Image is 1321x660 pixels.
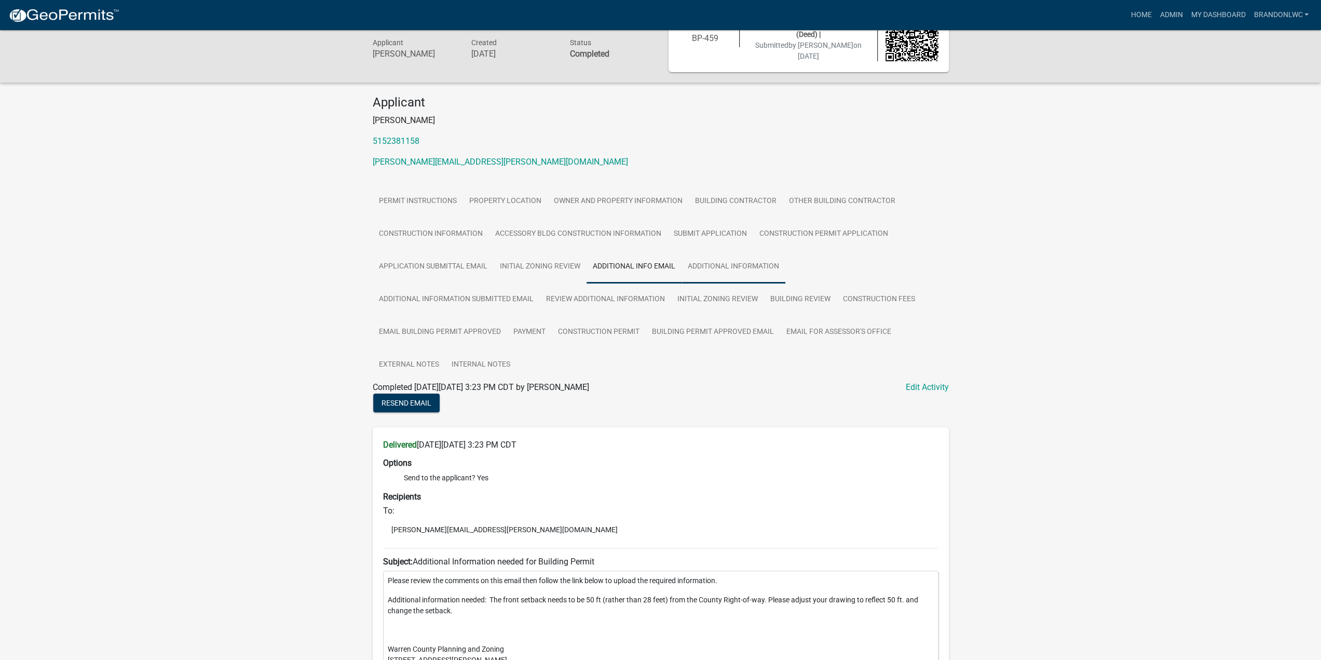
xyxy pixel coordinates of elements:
a: Review Additional Information [540,283,671,316]
a: 5152381158 [373,136,419,146]
li: [PERSON_NAME][EMAIL_ADDRESS][PERSON_NAME][DOMAIN_NAME] [383,522,938,537]
h6: BP-459 [679,33,732,43]
span: Resend Email [382,399,431,407]
strong: Completed [569,49,609,59]
a: Email Building Permit Approved [373,316,507,349]
a: Internal Notes [445,348,516,382]
a: Additional Information [682,250,785,284]
strong: Recipients [383,492,421,502]
a: Construction Permit Application [753,218,894,251]
a: Initial Zoning Review [494,250,587,284]
a: Construction Fees [837,283,921,316]
h6: Additional Information needed for Building Permit [383,557,938,567]
p: [PERSON_NAME] [373,114,949,127]
a: Construction Permit [552,316,646,349]
a: Owner and Property Information [548,185,689,218]
strong: Subject: [383,557,413,567]
a: Accessory Bldg Construction Information [489,218,668,251]
h4: Applicant [373,95,949,110]
h6: [DATE] [471,49,554,59]
span: Completed [DATE][DATE] 3:23 PM CDT by [PERSON_NAME] [373,382,589,392]
a: Edit Activity [906,381,949,394]
button: Resend Email [373,394,440,412]
a: Additional Info Email [587,250,682,284]
a: Permit Instructions [373,185,463,218]
p: Additional information needed: The front setback needs to be 50 ft (rather than 28 feet) from the... [388,595,934,616]
a: Home [1126,5,1155,25]
h6: To: [383,506,938,516]
a: Payment [507,316,552,349]
a: Building Review [764,283,837,316]
a: Property Location [463,185,548,218]
li: Send to the applicant? Yes [404,473,938,483]
span: Submitted on [DATE] [755,41,862,60]
a: brandonlWC [1249,5,1313,25]
a: Building Contractor [689,185,783,218]
img: QR code [886,8,938,61]
a: Email for Assessor's Office [780,316,897,349]
a: Admin [1155,5,1187,25]
span: Created [471,38,496,47]
strong: Delivered [383,440,417,450]
a: External Notes [373,348,445,382]
span: Applicant [373,38,403,47]
a: Construction Information [373,218,489,251]
a: Building Permit Approved Email [646,316,780,349]
a: Other Building Contractor [783,185,902,218]
a: Additional Information Submitted Email [373,283,540,316]
span: Number [692,23,718,32]
a: My Dashboard [1187,5,1249,25]
span: Status [569,38,591,47]
strong: Options [383,458,412,468]
p: Please review the comments on this email then follow the link below to upload the required inform... [388,575,934,586]
h6: [PERSON_NAME] [373,49,456,59]
h6: [DATE][DATE] 3:23 PM CDT [383,440,938,450]
a: [PERSON_NAME][EMAIL_ADDRESS][PERSON_NAME][DOMAIN_NAME] [373,157,628,167]
span: by [PERSON_NAME] [788,41,853,49]
a: Initial Zoning Review [671,283,764,316]
a: Submit Application [668,218,753,251]
a: Application Submittal Email [373,250,494,284]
